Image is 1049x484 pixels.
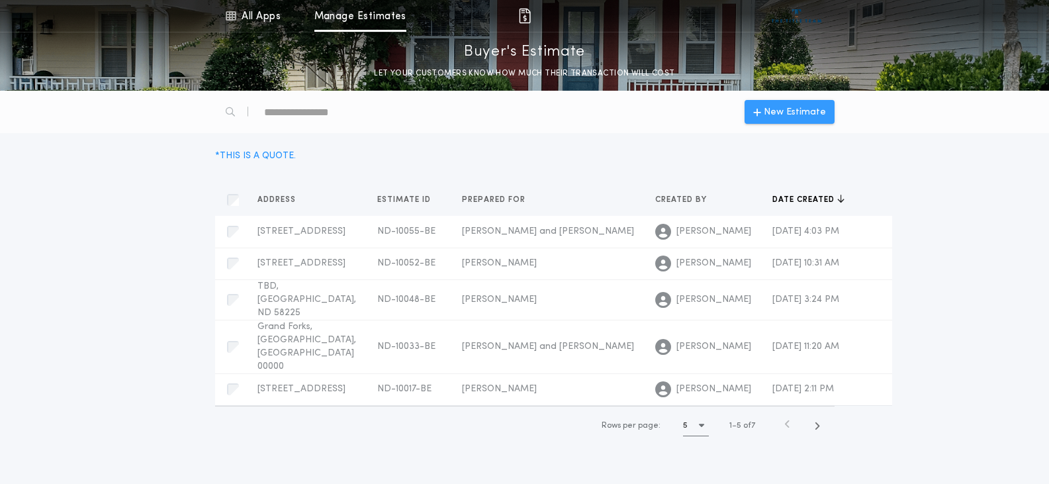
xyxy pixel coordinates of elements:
span: [PERSON_NAME] [676,225,751,238]
span: 1 [729,422,732,430]
span: Prepared for [462,195,528,205]
span: [STREET_ADDRESS] [257,258,345,268]
span: [PERSON_NAME] and [PERSON_NAME] [462,226,634,236]
span: Date created [772,195,837,205]
span: [DATE] 4:03 PM [772,226,839,236]
img: img [517,8,533,24]
button: Date created [772,193,844,207]
span: [PERSON_NAME] and [PERSON_NAME] [462,342,634,352]
span: [PERSON_NAME] [676,257,751,270]
p: Buyer's Estimate [464,42,585,63]
span: New Estimate [764,105,826,119]
button: Address [257,193,306,207]
span: Grand Forks, [GEOGRAPHIC_DATA], [GEOGRAPHIC_DATA] 00000 [257,322,356,371]
span: of 7 [743,420,755,432]
span: [PERSON_NAME] [462,295,537,305]
button: 5 [683,415,709,436]
span: [PERSON_NAME] [676,340,751,354]
button: Estimate ID [377,193,441,207]
button: New Estimate [745,100,835,124]
span: ND-10055-BE [377,226,435,236]
span: Estimate ID [377,195,433,205]
span: [DATE] 10:31 AM [772,258,839,268]
span: [PERSON_NAME] [462,384,537,394]
span: Rows per page: [602,422,661,430]
h1: 5 [683,419,688,432]
span: TBD, [GEOGRAPHIC_DATA], ND 58225 [257,281,356,318]
span: [DATE] 11:20 AM [772,342,839,352]
span: Address [257,195,298,205]
span: [DATE] 3:24 PM [772,295,839,305]
p: LET YOUR CUSTOMERS KNOW HOW MUCH THEIR TRANSACTION WILL COST [361,67,688,80]
div: * THIS IS A QUOTE. [215,149,296,163]
span: [PERSON_NAME] [676,293,751,307]
img: vs-icon [772,9,821,23]
span: [PERSON_NAME] [676,383,751,396]
span: [STREET_ADDRESS] [257,384,345,394]
button: Created by [655,193,717,207]
span: ND-10033-BE [377,342,435,352]
span: ND-10017-BE [377,384,432,394]
span: ND-10048-BE [377,295,435,305]
span: ND-10052-BE [377,258,435,268]
span: [PERSON_NAME] [462,258,537,268]
span: Created by [655,195,709,205]
span: 5 [737,422,741,430]
span: [DATE] 2:11 PM [772,384,834,394]
span: [STREET_ADDRESS] [257,226,345,236]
